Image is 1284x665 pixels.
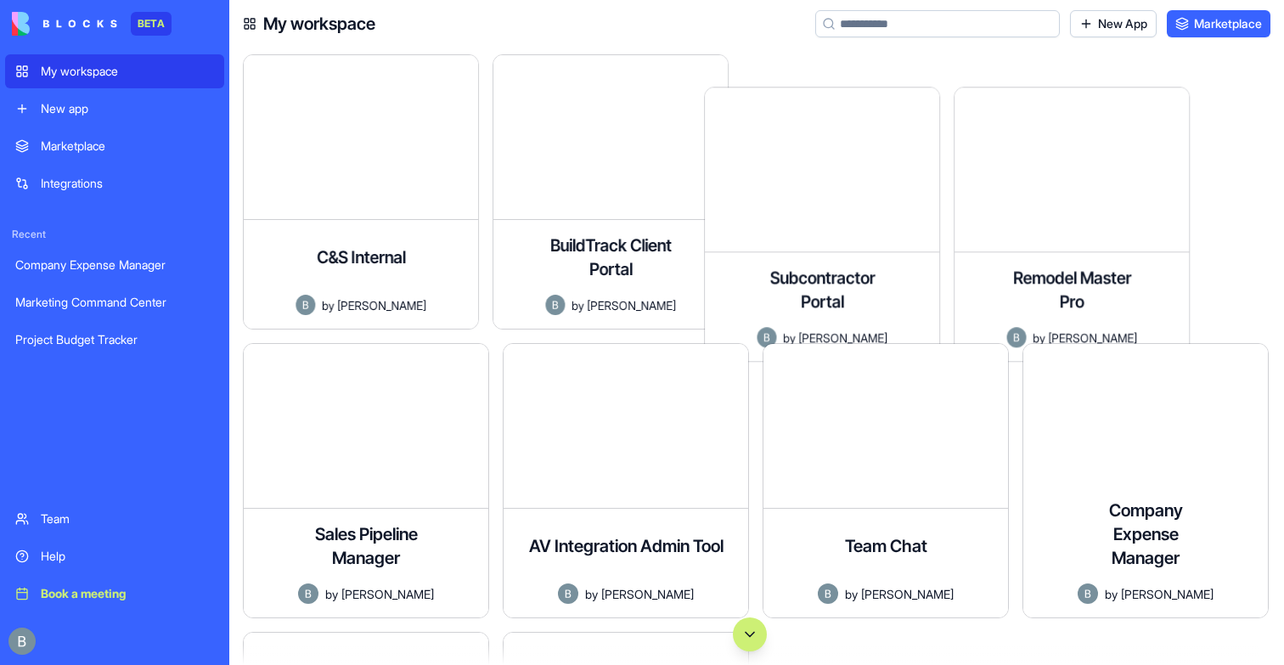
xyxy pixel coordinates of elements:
button: Scroll to bottom [733,617,767,651]
div: Help [41,548,214,565]
a: AV Integration Admin ToolAvatarby[PERSON_NAME] [503,343,749,618]
img: Avatar [545,295,565,315]
a: Company Expense ManagerAvatarby[PERSON_NAME] [1022,343,1269,618]
a: Company Expense Manager [5,248,224,282]
span: by [585,585,598,603]
span: [PERSON_NAME] [1048,329,1137,347]
span: by [1105,585,1118,603]
a: Marketplace [5,129,224,163]
h4: C&S Internal [317,245,406,269]
span: [PERSON_NAME] [337,296,426,314]
div: Marketplace [41,138,214,155]
img: Avatar [298,583,318,604]
img: Avatar [558,583,578,604]
a: C&S InternalAvatarby[PERSON_NAME] [243,54,489,330]
img: Avatar [818,583,838,604]
div: My workspace [41,63,214,80]
h4: My workspace [263,12,375,36]
h4: BuildTrack Client Portal [545,234,675,281]
a: Book a meeting [5,577,224,611]
img: Avatar [296,295,315,315]
a: Team [5,502,224,536]
a: New App [1070,10,1157,37]
span: Recent [5,228,224,241]
div: Company Expense Manager [15,256,214,273]
span: by [325,585,338,603]
a: Integrations [5,166,224,200]
img: ACg8ocIug40qN1SCXJiinWdltW7QsPxROn8ZAVDlgOtPD8eQfXIZmw=s96-c [8,628,36,655]
img: Avatar [1007,327,1027,347]
h4: Remodel Master Pro [1007,266,1137,313]
img: Avatar [757,327,776,347]
h4: Company Expense Manager [1078,499,1214,570]
div: Book a meeting [41,585,214,602]
a: Subcontractor PortalAvatarby[PERSON_NAME] [763,54,1009,330]
div: Marketing Command Center [15,294,214,311]
a: Sales Pipeline ManagerAvatarby[PERSON_NAME] [243,343,489,618]
span: [PERSON_NAME] [861,585,954,603]
span: by [322,296,334,314]
a: My workspace [5,54,224,88]
h4: Sales Pipeline Manager [298,522,434,570]
a: Remodel Master ProAvatarby[PERSON_NAME] [1022,54,1269,330]
a: BETA [12,12,172,36]
span: by [1033,329,1045,347]
img: logo [12,12,117,36]
img: Avatar [1078,583,1098,604]
span: by [845,585,858,603]
span: [PERSON_NAME] [1121,585,1214,603]
h4: Team Chat [845,534,927,558]
a: New app [5,92,224,126]
span: [PERSON_NAME] [798,329,887,347]
a: Marketing Command Center [5,285,224,319]
a: Help [5,539,224,573]
span: by [783,329,795,347]
span: [PERSON_NAME] [601,585,694,603]
a: Marketplace [1167,10,1270,37]
div: Integrations [41,175,214,192]
span: by [572,296,583,314]
div: BETA [131,12,172,36]
div: New app [41,100,214,117]
span: [PERSON_NAME] [341,585,434,603]
h4: Subcontractor Portal [757,266,887,313]
h4: AV Integration Admin Tool [529,534,724,558]
a: Project Budget Tracker [5,323,224,357]
div: Team [41,510,214,527]
a: BuildTrack Client PortalAvatarby[PERSON_NAME] [503,54,749,330]
a: Team ChatAvatarby[PERSON_NAME] [763,343,1009,618]
span: [PERSON_NAME] [587,296,676,314]
div: Project Budget Tracker [15,331,214,348]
